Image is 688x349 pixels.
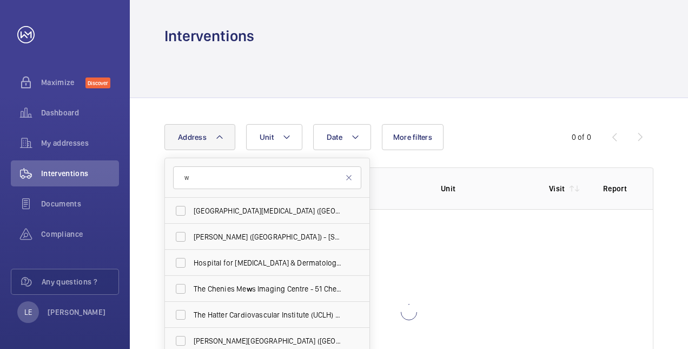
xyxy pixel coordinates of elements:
p: [PERSON_NAME] [48,307,106,318]
span: Maximize [41,77,85,88]
span: The Hatter Cardiovascular Institute (UCLH) - 67 Chenies Me s, [GEOGRAPHIC_DATA] C1E 6HX [194,309,342,320]
span: Dashboard [41,107,119,118]
div: 0 of 0 [572,132,591,143]
span: The Chenies Me s Imaging Centre - 51 Chenies Me s, [GEOGRAPHIC_DATA] C1E 6HX [194,283,342,294]
h1: Interventions [164,26,254,46]
span: Documents [41,198,119,209]
p: LE [24,307,32,318]
button: Address [164,124,235,150]
p: Visit [549,183,565,194]
button: Date [313,124,371,150]
span: Date [327,133,342,141]
p: Unit [441,183,532,194]
span: [GEOGRAPHIC_DATA][MEDICAL_DATA] ([GEOGRAPHIC_DATA]) - [PERSON_NAME][GEOGRAPHIC_DATA], [GEOGRAPHIC... [194,205,342,216]
span: Any questions ? [42,276,118,287]
span: [PERSON_NAME][GEOGRAPHIC_DATA] ([GEOGRAPHIC_DATA]) - [STREET_ADDRESS][PERSON_NAME] C1E 6DG [194,335,342,346]
span: w [247,285,252,293]
span: Hospital for [MEDICAL_DATA] & Dermatology (UCLH) - [GEOGRAPHIC_DATA], [GEOGRAPHIC_DATA], [GEOGRAP... [194,257,342,268]
input: Search by address [173,166,361,189]
span: Address [178,133,207,141]
span: Interventions [41,168,119,179]
span: More filters [393,133,432,141]
p: Report [603,183,631,194]
span: [PERSON_NAME] ([GEOGRAPHIC_DATA]) - [STREET_ADDRESS] 1G 6PG [194,231,342,242]
button: More filters [382,124,444,150]
span: Unit [260,133,274,141]
span: Compliance [41,229,119,240]
p: Address [333,183,424,194]
span: My addresses [41,138,119,148]
span: Discover [85,77,110,88]
button: Unit [246,124,302,150]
